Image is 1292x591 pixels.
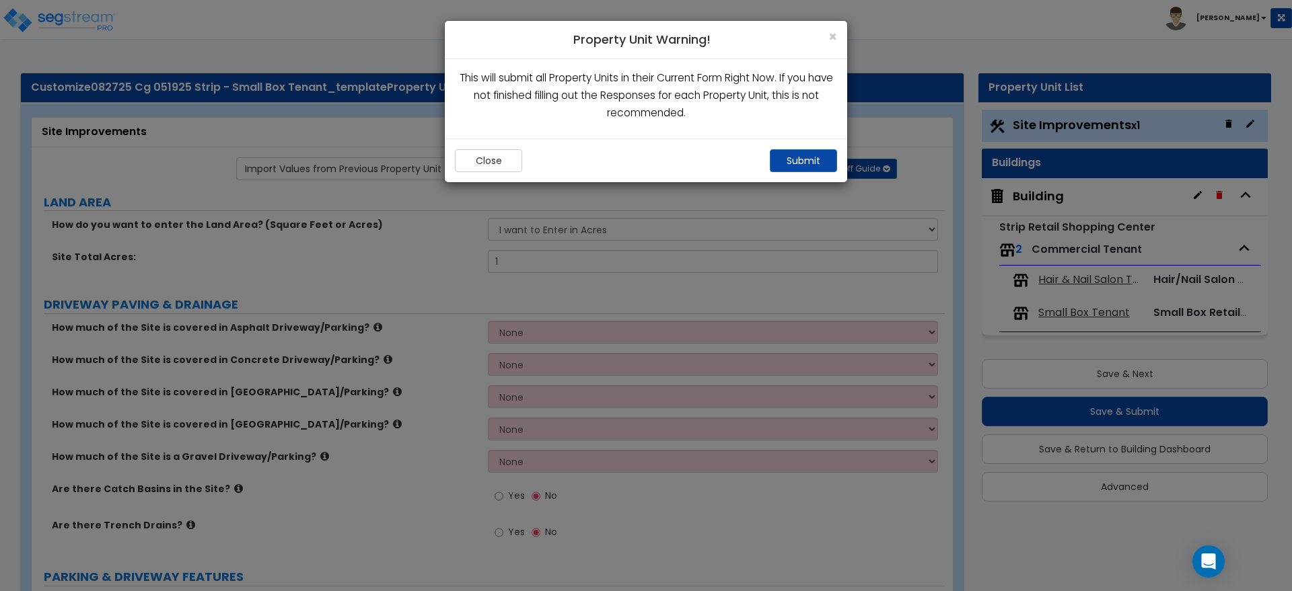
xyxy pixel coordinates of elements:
[828,27,837,46] span: ×
[455,69,837,122] p: This will submit all Property Units in their Current Form Right Now. If you have not finished fil...
[770,149,837,172] button: Submit
[455,31,837,48] h4: Property Unit Warning!
[1192,545,1225,578] div: Open Intercom Messenger
[455,149,522,172] button: Close
[828,30,837,44] button: Close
